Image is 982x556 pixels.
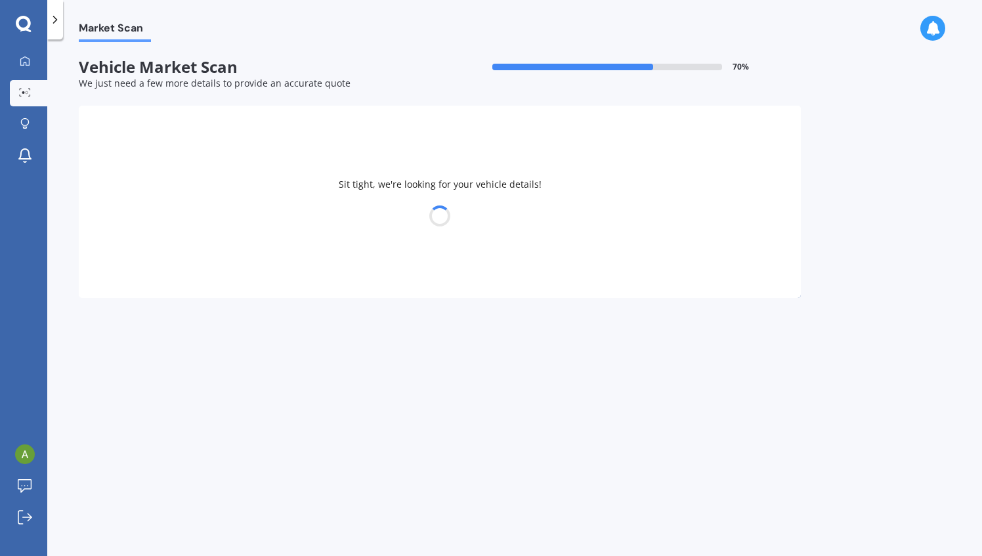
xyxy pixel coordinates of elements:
[15,444,35,464] img: ACg8ocLFnroASsLYC8QR4UVhmCHbf_RpHry8QY-cCXLEkIlqE7XbjQ=s96-c
[79,22,151,39] span: Market Scan
[79,106,801,298] div: Sit tight, we're looking for your vehicle details!
[733,62,749,72] span: 70 %
[79,58,440,77] span: Vehicle Market Scan
[79,77,351,89] span: We just need a few more details to provide an accurate quote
